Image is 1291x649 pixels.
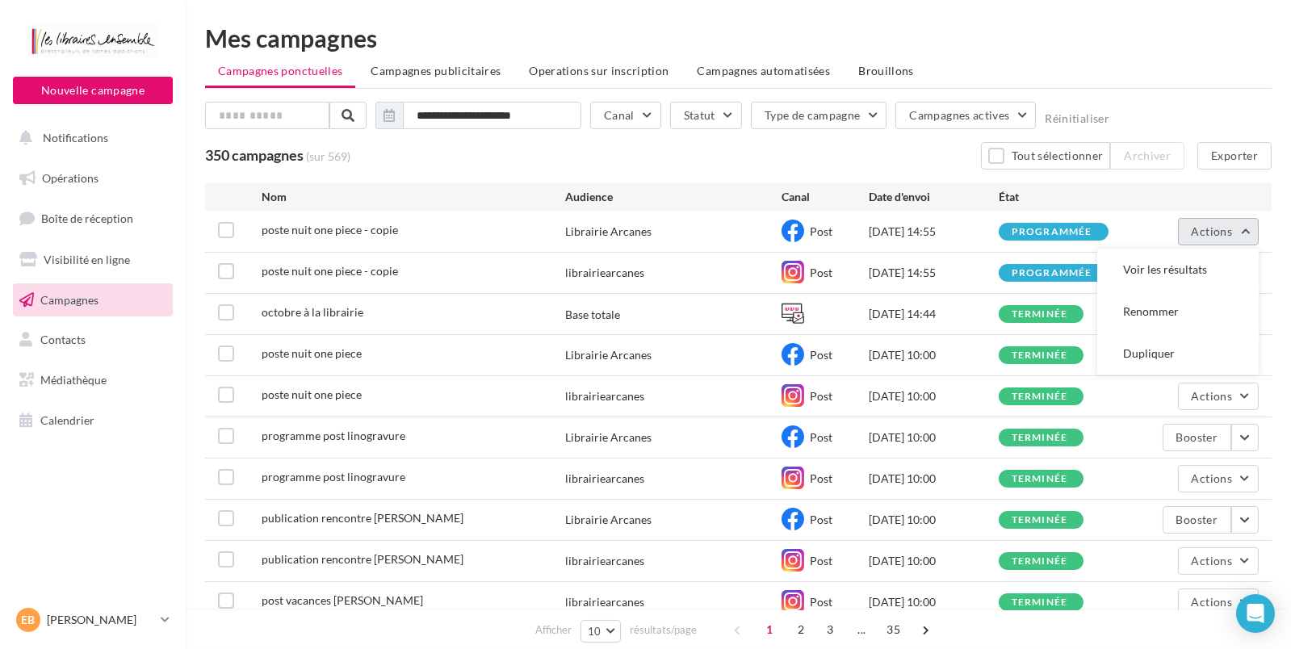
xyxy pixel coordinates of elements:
[1097,291,1259,333] button: Renommer
[205,26,1272,50] div: Mes campagnes
[1178,588,1259,616] button: Actions
[262,223,398,237] span: poste nuit one piece - copie
[999,189,1129,205] div: État
[869,388,999,404] div: [DATE] 10:00
[757,617,782,643] span: 1
[41,211,133,225] span: Boîte de réception
[858,64,914,77] span: Brouillons
[698,64,831,77] span: Campagnes automatisées
[817,617,843,643] span: 3
[44,253,130,266] span: Visibilité en ligne
[565,224,652,240] div: Librairie Arcanes
[40,413,94,427] span: Calendrier
[869,471,999,487] div: [DATE] 10:00
[869,306,999,322] div: [DATE] 14:44
[782,189,868,205] div: Canal
[1192,389,1232,403] span: Actions
[10,404,176,438] a: Calendrier
[10,243,176,277] a: Visibilité en ligne
[880,617,907,643] span: 35
[869,553,999,569] div: [DATE] 10:00
[262,429,405,442] span: programme post linogravure
[630,622,697,638] span: résultats/page
[810,430,832,444] span: Post
[535,622,572,638] span: Afficher
[1236,594,1275,633] div: Open Intercom Messenger
[810,389,832,403] span: Post
[529,64,669,77] span: Operations sur inscription
[869,189,999,205] div: Date d'envoi
[1012,268,1092,278] div: programmée
[565,347,652,363] div: Librairie Arcanes
[10,283,176,317] a: Campagnes
[1012,556,1068,567] div: terminée
[981,142,1110,170] button: Tout sélectionner
[670,102,742,129] button: Statut
[1192,471,1232,485] span: Actions
[590,102,661,129] button: Canal
[262,305,363,319] span: octobre à la librairie
[10,323,176,357] a: Contacts
[810,513,832,526] span: Post
[869,224,999,240] div: [DATE] 14:55
[1178,218,1259,245] button: Actions
[869,347,999,363] div: [DATE] 10:00
[1012,433,1068,443] div: terminée
[10,363,176,397] a: Médiathèque
[909,108,1009,122] span: Campagnes actives
[1163,424,1231,451] button: Booster
[810,266,832,279] span: Post
[581,620,622,643] button: 10
[588,625,601,638] span: 10
[869,594,999,610] div: [DATE] 10:00
[1045,112,1109,125] button: Réinitialiser
[849,617,874,643] span: ...
[1192,595,1232,609] span: Actions
[810,471,832,485] span: Post
[565,429,652,446] div: Librairie Arcanes
[262,264,398,278] span: poste nuit one piece - copie
[788,617,814,643] span: 2
[1012,227,1092,237] div: programmée
[1012,597,1068,608] div: terminée
[42,171,99,185] span: Opérations
[751,102,887,129] button: Type de campagne
[565,471,644,487] div: librairiearcanes
[1097,249,1259,291] button: Voir les résultats
[1097,333,1259,375] button: Dupliquer
[13,77,173,104] button: Nouvelle campagne
[1012,350,1068,361] div: terminée
[895,102,1036,129] button: Campagnes actives
[262,552,463,566] span: publication rencontre benedetta
[22,612,36,628] span: EB
[262,511,463,525] span: publication rencontre benedetta
[1192,224,1232,238] span: Actions
[565,388,644,404] div: librairiearcanes
[1178,383,1259,410] button: Actions
[869,429,999,446] div: [DATE] 10:00
[1012,391,1068,402] div: terminée
[262,593,423,607] span: post vacances linda
[13,605,173,635] a: EB [PERSON_NAME]
[10,201,176,236] a: Boîte de réception
[810,224,832,238] span: Post
[1197,142,1272,170] button: Exporter
[810,554,832,567] span: Post
[565,553,644,569] div: librairiearcanes
[565,265,644,281] div: librairiearcanes
[262,346,362,360] span: poste nuit one piece
[262,189,565,205] div: Nom
[1012,515,1068,525] div: terminée
[565,594,644,610] div: librairiearcanes
[10,121,170,155] button: Notifications
[810,595,832,609] span: Post
[565,512,652,528] div: Librairie Arcanes
[262,470,405,484] span: programme post linogravure
[1012,474,1068,484] div: terminée
[1192,554,1232,567] span: Actions
[1110,142,1184,170] button: Archiver
[869,512,999,528] div: [DATE] 10:00
[10,161,176,195] a: Opérations
[40,292,99,306] span: Campagnes
[40,333,86,346] span: Contacts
